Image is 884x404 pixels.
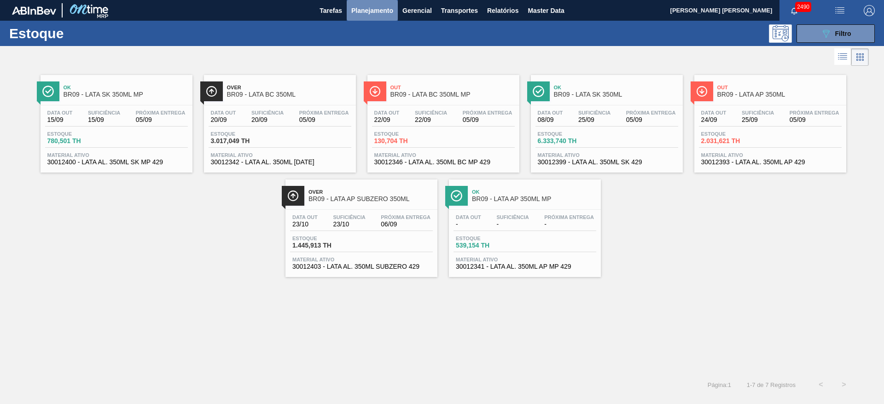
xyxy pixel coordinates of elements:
span: Material ativo [456,257,594,262]
span: BR09 - LATA SK 350ML [554,91,678,98]
button: > [832,373,855,396]
span: 130,704 TH [374,138,439,144]
span: Data out [292,214,318,220]
span: Out [717,85,842,90]
span: 30012400 - LATA AL. 350ML SK MP 429 [47,159,186,166]
span: 30012342 - LATA AL. 350ML BC 429 [211,159,349,166]
img: Ícone [369,86,381,97]
span: 15/09 [88,116,120,123]
span: - [496,221,529,228]
span: - [544,221,594,228]
span: BR09 - LATA AP 350ML MP [472,196,596,202]
span: Material ativo [292,257,430,262]
span: BR09 - LATA BC 350ML [227,91,351,98]
span: 05/09 [626,116,676,123]
span: Página : 1 [708,381,731,388]
a: ÍconeOutBR09 - LATA BC 350ML MPData out22/09Suficiência22/09Próxima Entrega05/09Estoque130,704 TH... [361,68,524,173]
span: Filtro [835,30,851,37]
span: 06/09 [381,221,430,228]
span: 3.017,049 TH [211,138,275,144]
div: Visão em Cards [851,48,869,66]
a: ÍconeOverBR09 - LATA AP SUBZERO 350MLData out23/10Suficiência23/10Próxima Entrega06/09Estoque1.44... [279,173,442,277]
a: ÍconeOkBR09 - LATA SK 350MLData out08/09Suficiência25/09Próxima Entrega05/09Estoque6.333,740 THMa... [524,68,687,173]
span: Estoque [374,131,439,137]
span: 23/10 [292,221,318,228]
span: Over [227,85,351,90]
span: 08/09 [538,116,563,123]
span: Material ativo [538,152,676,158]
span: BR09 - LATA AP SUBZERO 350ML [308,196,433,202]
span: Próxima Entrega [790,110,839,115]
span: 15/09 [47,116,73,123]
span: 05/09 [790,116,839,123]
span: BR09 - LATA BC 350ML MP [390,91,515,98]
span: Data out [701,110,727,115]
span: 05/09 [136,116,186,123]
span: 1.445,913 TH [292,242,357,249]
button: Notificações [779,4,809,17]
span: Suficiência [88,110,120,115]
span: Material ativo [374,152,512,158]
span: 05/09 [463,116,512,123]
span: Gerencial [402,5,432,16]
span: Ok [554,85,678,90]
span: 22/09 [415,116,447,123]
span: 2.031,621 TH [701,138,766,144]
span: Suficiência [415,110,447,115]
span: Estoque [538,131,602,137]
span: Suficiência [333,214,365,220]
span: 539,154 TH [456,242,520,249]
span: 20/09 [211,116,236,123]
span: BR09 - LATA SK 350ML MP [64,91,188,98]
img: TNhmsLtSVTkK8tSr43FrP2fwEKptu5GPRR3wAAAABJRU5ErkJggg== [12,6,56,15]
img: Ícone [42,86,54,97]
span: Material ativo [47,152,186,158]
span: 6.333,740 TH [538,138,602,144]
span: Data out [456,214,481,220]
span: 20/09 [251,116,284,123]
img: Ícone [451,190,462,202]
span: Próxima Entrega [463,110,512,115]
span: 30012403 - LATA AL. 350ML SUBZERO 429 [292,263,430,270]
span: Próxima Entrega [381,214,430,220]
span: 30012399 - LATA AL. 350ML SK 429 [538,159,676,166]
a: ÍconeOkBR09 - LATA AP 350ML MPData out-Suficiência-Próxima Entrega-Estoque539,154 THMaterial ativ... [442,173,605,277]
span: Data out [374,110,400,115]
span: 25/09 [742,116,774,123]
a: ÍconeOutBR09 - LATA AP 350MLData out24/09Suficiência25/09Próxima Entrega05/09Estoque2.031,621 THM... [687,68,851,173]
span: Próxima Entrega [626,110,676,115]
span: Estoque [47,131,112,137]
span: Suficiência [578,110,611,115]
img: Ícone [206,86,217,97]
span: Tarefas [320,5,342,16]
span: Estoque [701,131,766,137]
span: 23/10 [333,221,365,228]
span: 2490 [795,2,811,12]
span: 24/09 [701,116,727,123]
span: Suficiência [742,110,774,115]
span: Data out [211,110,236,115]
span: 05/09 [299,116,349,123]
div: Visão em Lista [834,48,851,66]
span: Próxima Entrega [544,214,594,220]
span: 780,501 TH [47,138,112,144]
img: userActions [834,5,845,16]
a: ÍconeOkBR09 - LATA SK 350ML MPData out15/09Suficiência15/09Próxima Entrega05/09Estoque780,501 THM... [34,68,197,173]
button: < [809,373,832,396]
span: Próxima Entrega [136,110,186,115]
span: Material ativo [701,152,839,158]
span: Transportes [441,5,478,16]
span: Suficiência [251,110,284,115]
span: Out [390,85,515,90]
span: Suficiência [496,214,529,220]
img: Ícone [533,86,544,97]
span: 22/09 [374,116,400,123]
span: 30012393 - LATA AL. 350ML AP 429 [701,159,839,166]
span: Próxima Entrega [299,110,349,115]
span: Estoque [292,236,357,241]
a: ÍconeOverBR09 - LATA BC 350MLData out20/09Suficiência20/09Próxima Entrega05/09Estoque3.017,049 TH... [197,68,361,173]
img: Ícone [696,86,708,97]
span: Estoque [211,131,275,137]
span: Planejamento [351,5,393,16]
span: Ok [64,85,188,90]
